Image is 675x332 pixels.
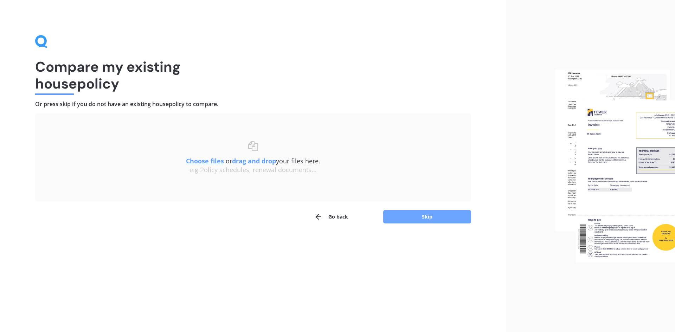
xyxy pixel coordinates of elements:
img: files.webp [555,70,675,263]
button: Go back [314,210,348,224]
span: or your files here. [186,157,320,165]
h1: Compare my existing house policy [35,58,471,92]
h4: Or press skip if you do not have an existing house policy to compare. [35,100,471,108]
u: Choose files [186,157,224,165]
div: e.g Policy schedules, renewal documents... [49,166,457,174]
b: drag and drop [232,157,276,165]
button: Skip [383,210,471,223]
